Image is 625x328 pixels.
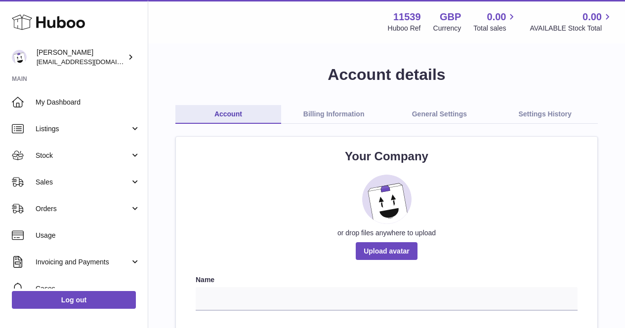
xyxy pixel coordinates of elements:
div: Currency [433,24,461,33]
h1: Account details [164,64,609,85]
span: My Dashboard [36,98,140,107]
strong: 11539 [393,10,421,24]
span: Usage [36,231,140,240]
span: Total sales [473,24,517,33]
label: Name [196,275,578,285]
span: 0.00 [487,10,506,24]
span: [EMAIL_ADDRESS][DOMAIN_NAME] [37,58,145,66]
div: [PERSON_NAME] [37,48,125,67]
span: Stock [36,151,130,160]
span: Cases [36,284,140,293]
a: Account [175,105,281,124]
div: or drop files anywhere to upload [196,228,578,238]
div: Huboo Ref [388,24,421,33]
span: Upload avatar [356,242,417,260]
a: Log out [12,291,136,309]
span: AVAILABLE Stock Total [530,24,613,33]
a: Settings History [492,105,598,124]
img: alperaslan1535@gmail.com [12,50,27,65]
img: placeholder_image.svg [362,175,412,224]
span: 0.00 [583,10,602,24]
span: Orders [36,204,130,214]
span: Invoicing and Payments [36,257,130,267]
a: Billing Information [281,105,387,124]
span: Listings [36,124,130,134]
span: Sales [36,178,130,187]
a: 0.00 AVAILABLE Stock Total [530,10,613,33]
a: 0.00 Total sales [473,10,517,33]
strong: GBP [440,10,461,24]
a: General Settings [387,105,493,124]
h2: Your Company [196,148,578,164]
